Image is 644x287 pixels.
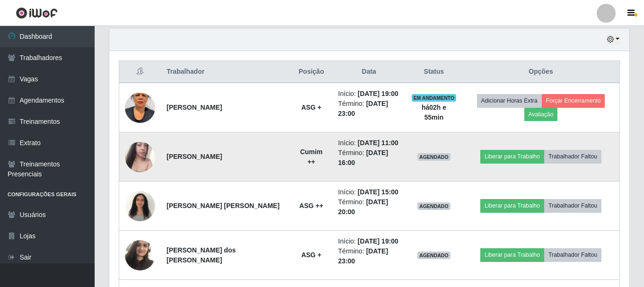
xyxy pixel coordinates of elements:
[125,130,155,184] img: 1733109186432.jpeg
[462,61,619,83] th: Opções
[480,199,544,212] button: Liberar para Trabalho
[16,7,58,19] img: CoreUI Logo
[167,153,222,160] strong: [PERSON_NAME]
[301,251,321,259] strong: ASG +
[167,104,222,111] strong: [PERSON_NAME]
[338,99,400,119] li: Término:
[290,61,332,83] th: Posição
[358,188,398,196] time: [DATE] 15:00
[125,235,155,275] img: 1748573558798.jpeg
[338,138,400,148] li: Início:
[417,202,450,210] span: AGENDADO
[406,61,462,83] th: Status
[544,248,601,261] button: Trabalhador Faltou
[300,148,322,165] strong: Cumim ++
[167,246,236,264] strong: [PERSON_NAME] dos [PERSON_NAME]
[125,81,155,135] img: 1732228588701.jpeg
[524,108,558,121] button: Avaliação
[161,61,290,83] th: Trabalhador
[477,94,542,107] button: Adicionar Horas Extra
[544,199,601,212] button: Trabalhador Faltou
[480,150,544,163] button: Liberar para Trabalho
[338,148,400,168] li: Término:
[338,187,400,197] li: Início:
[338,246,400,266] li: Término:
[417,252,450,259] span: AGENDADO
[412,94,457,102] span: EM ANDAMENTO
[542,94,605,107] button: Forçar Encerramento
[338,236,400,246] li: Início:
[338,89,400,99] li: Início:
[338,197,400,217] li: Término:
[417,153,450,161] span: AGENDADO
[544,150,601,163] button: Trabalhador Faltou
[358,237,398,245] time: [DATE] 19:00
[125,186,155,226] img: 1739233492617.jpeg
[300,202,324,209] strong: ASG ++
[167,202,280,209] strong: [PERSON_NAME] [PERSON_NAME]
[422,104,446,121] strong: há 02 h e 55 min
[480,248,544,261] button: Liberar para Trabalho
[358,139,398,147] time: [DATE] 11:00
[358,90,398,97] time: [DATE] 19:00
[333,61,406,83] th: Data
[301,104,321,111] strong: ASG +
